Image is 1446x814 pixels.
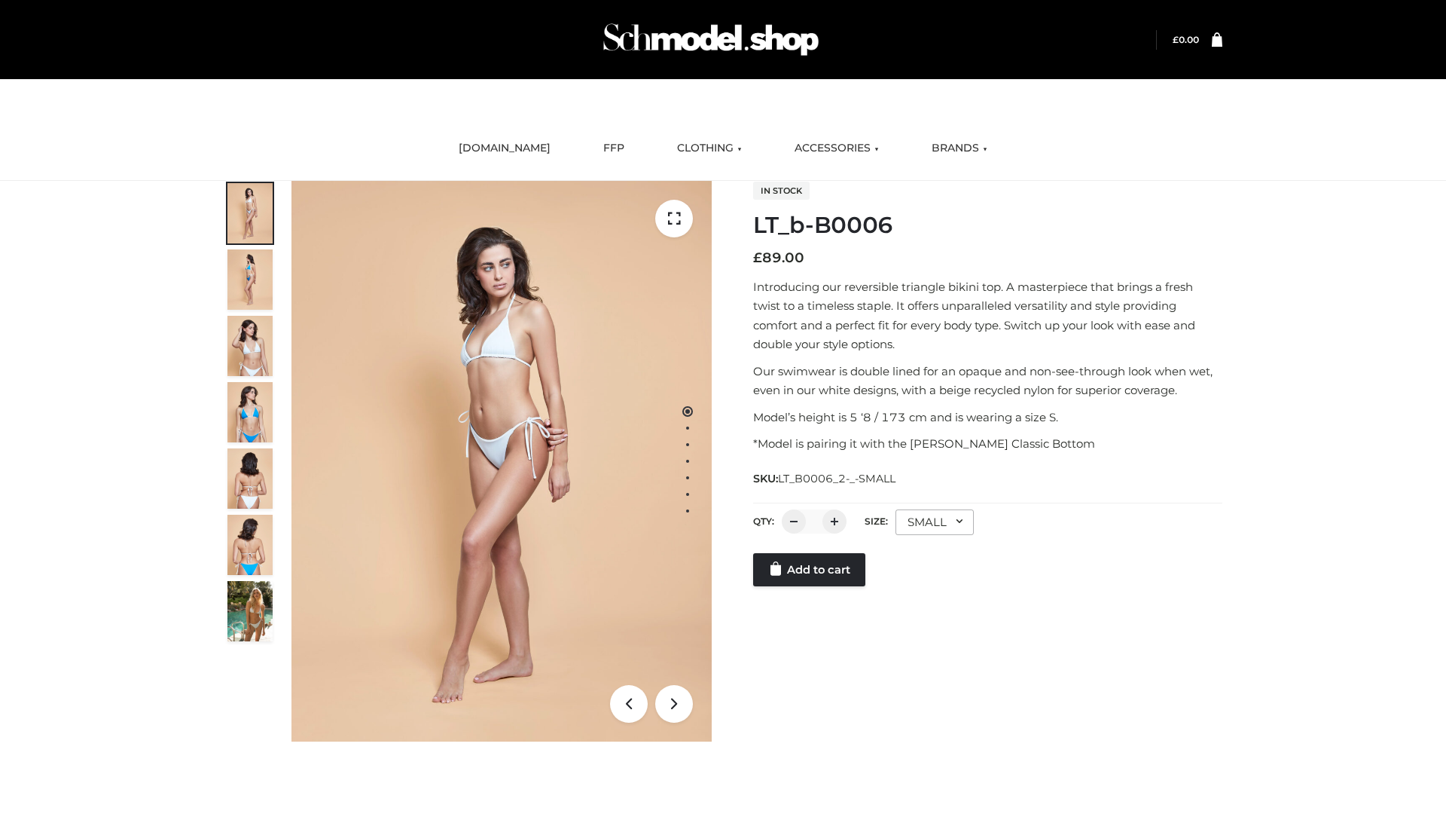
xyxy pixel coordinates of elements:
span: SKU: [753,470,897,488]
p: Introducing our reversible triangle bikini top. A masterpiece that brings a fresh twist to a time... [753,277,1222,354]
img: ArielClassicBikiniTop_CloudNine_AzureSky_OW114ECO_2-scaled.jpg [227,249,273,310]
a: [DOMAIN_NAME] [447,132,562,165]
bdi: 0.00 [1173,34,1199,45]
a: FFP [592,132,636,165]
label: Size: [865,516,888,527]
p: Model’s height is 5 ‘8 / 173 cm and is wearing a size S. [753,408,1222,427]
a: BRANDS [920,132,999,165]
img: ArielClassicBikiniTop_CloudNine_AzureSky_OW114ECO_8-scaled.jpg [227,515,273,575]
img: ArielClassicBikiniTop_CloudNine_AzureSky_OW114ECO_1-scaled.jpg [227,183,273,243]
p: *Model is pairing it with the [PERSON_NAME] Classic Bottom [753,434,1222,454]
a: £0.00 [1173,34,1199,45]
label: QTY: [753,516,774,527]
img: ArielClassicBikiniTop_CloudNine_AzureSky_OW114ECO_1 [291,181,712,742]
img: ArielClassicBikiniTop_CloudNine_AzureSky_OW114ECO_7-scaled.jpg [227,448,273,509]
span: £ [1173,34,1179,45]
a: Add to cart [753,553,865,586]
bdi: 89.00 [753,249,804,266]
img: Arieltop_CloudNine_AzureSky2.jpg [227,581,273,641]
a: ACCESSORIES [783,132,890,165]
img: Schmodel Admin 964 [598,10,824,69]
div: SMALL [895,510,974,535]
h1: LT_b-B0006 [753,212,1222,239]
img: ArielClassicBikiniTop_CloudNine_AzureSky_OW114ECO_3-scaled.jpg [227,316,273,376]
span: In stock [753,182,810,200]
img: ArielClassicBikiniTop_CloudNine_AzureSky_OW114ECO_4-scaled.jpg [227,382,273,442]
a: CLOTHING [666,132,753,165]
span: £ [753,249,762,266]
p: Our swimwear is double lined for an opaque and non-see-through look when wet, even in our white d... [753,362,1222,400]
span: LT_B0006_2-_-SMALL [778,472,895,485]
